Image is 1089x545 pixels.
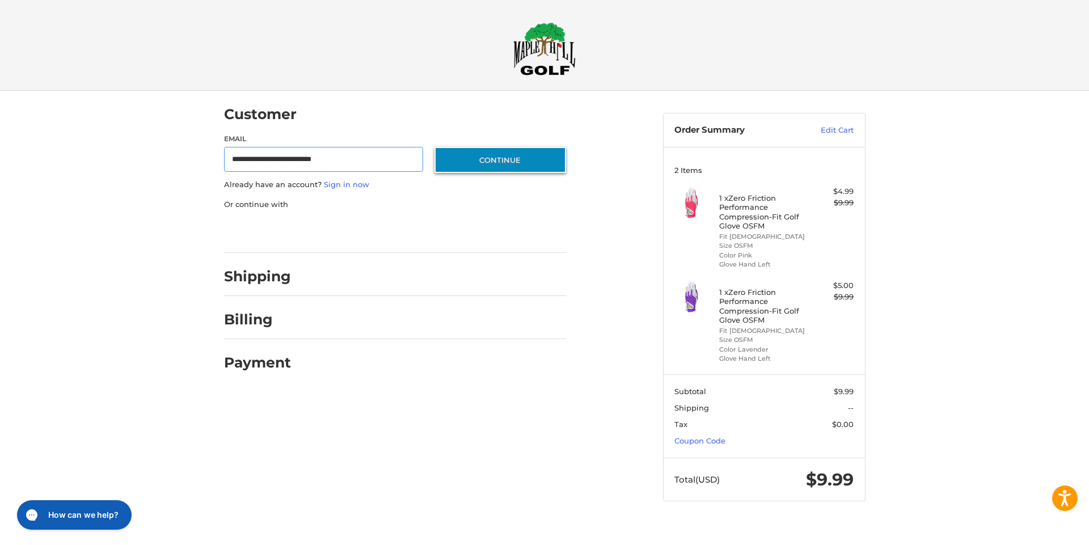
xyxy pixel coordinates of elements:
[719,288,806,324] h4: 1 x Zero Friction Performance Compression-Fit Golf Glove OSFM
[719,241,806,251] li: Size OSFM
[674,436,725,445] a: Coupon Code
[674,125,796,136] h3: Order Summary
[224,311,290,328] h2: Billing
[224,134,424,144] label: Email
[224,179,566,191] p: Already have an account?
[719,251,806,260] li: Color Pink
[719,326,806,336] li: Fit [DEMOGRAPHIC_DATA]
[719,354,806,364] li: Glove Hand Left
[806,469,854,490] span: $9.99
[324,180,369,189] a: Sign in now
[674,387,706,396] span: Subtotal
[719,193,806,230] h4: 1 x Zero Friction Performance Compression-Fit Golf Glove OSFM
[224,268,291,285] h2: Shipping
[832,420,854,429] span: $0.00
[809,291,854,303] div: $9.99
[674,403,709,412] span: Shipping
[796,125,854,136] a: Edit Cart
[11,496,135,534] iframe: Gorgias live chat messenger
[674,420,687,429] span: Tax
[316,221,402,242] iframe: PayPal-paylater
[674,474,720,485] span: Total (USD)
[224,354,291,371] h2: Payment
[809,186,854,197] div: $4.99
[220,221,305,242] iframe: PayPal-paypal
[834,387,854,396] span: $9.99
[719,335,806,345] li: Size OSFM
[995,514,1089,545] iframe: Google Customer Reviews
[224,105,297,123] h2: Customer
[848,403,854,412] span: --
[513,22,576,75] img: Maple Hill Golf
[434,147,566,173] button: Continue
[809,197,854,209] div: $9.99
[809,280,854,291] div: $5.00
[719,232,806,242] li: Fit [DEMOGRAPHIC_DATA]
[719,345,806,354] li: Color Lavender
[719,260,806,269] li: Glove Hand Left
[412,221,497,242] iframe: PayPal-venmo
[224,199,566,210] p: Or continue with
[674,166,854,175] h3: 2 Items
